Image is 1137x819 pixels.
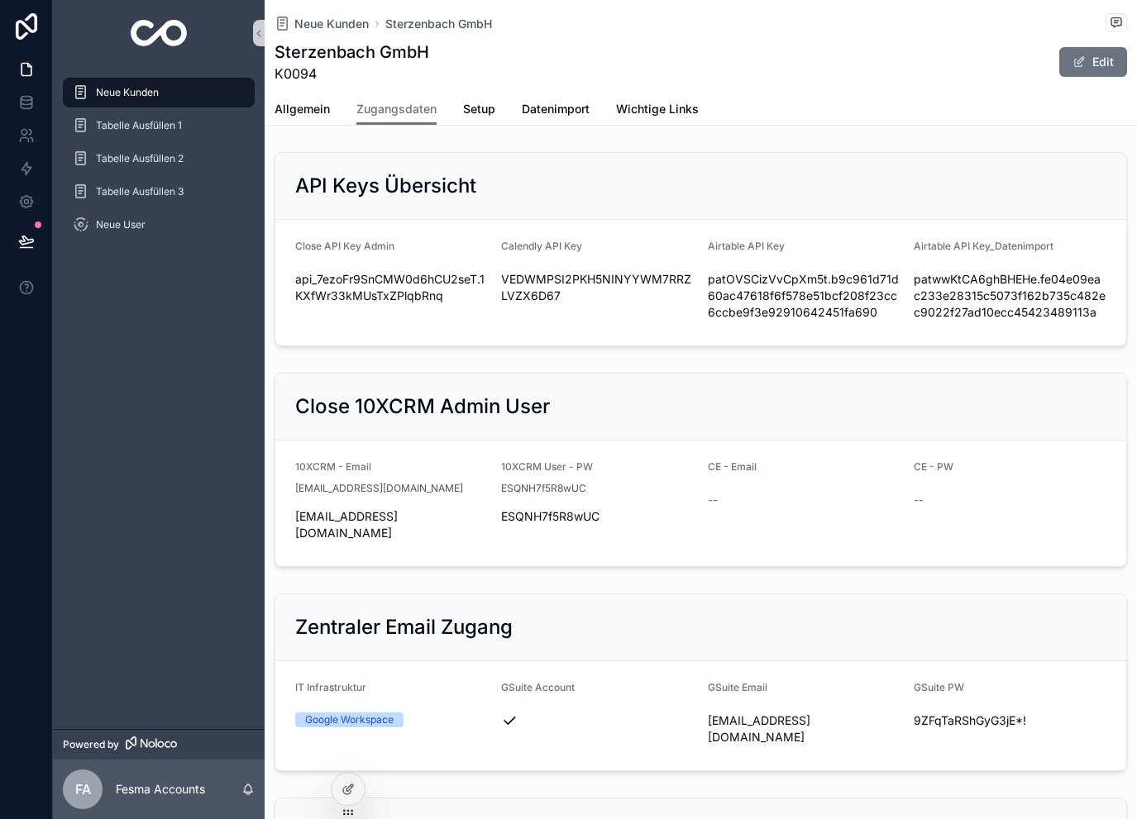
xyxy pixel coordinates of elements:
[356,101,437,117] span: Zugangsdaten
[75,779,91,799] span: FA
[275,94,330,127] a: Allgemein
[708,492,718,508] span: --
[463,94,495,127] a: Setup
[63,210,255,240] a: Neue User
[914,492,924,508] span: --
[96,218,146,231] span: Neue User
[708,240,785,252] span: Airtable API Key
[501,240,582,252] span: Calendly API Key
[131,20,188,46] img: App logo
[295,614,513,640] h2: Zentraler Email Zugang
[116,781,205,798] p: Fesma Accounts
[96,152,184,165] span: Tabelle Ausfüllen 2
[295,271,488,304] span: api_7ezoFr9SnCMW0d6hCU2seT.1KXfWr33kMUsTxZPlqbRnq
[53,729,265,759] a: Powered by
[522,101,590,117] span: Datenimport
[914,460,953,473] span: CE - PW
[96,185,184,198] span: Tabelle Ausfüllen 3
[501,482,586,495] span: ESQNH7f5R8wUC
[63,738,119,751] span: Powered by
[501,508,694,525] span: ESQNH7f5R8wUC
[501,460,593,473] span: 10XCRM User - PW
[295,460,371,473] span: 10XCRM - Email
[708,712,901,745] span: [EMAIL_ADDRESS][DOMAIN_NAME]
[295,240,394,252] span: Close API Key Admin
[385,16,492,32] a: Sterzenbach GmbH
[914,240,1053,252] span: Airtable API Key_Datenimport
[914,712,1106,729] span: 9ZFqTaRShGyG3jE*!
[96,119,182,132] span: Tabelle Ausfüllen 1
[708,681,767,693] span: GSuite Email
[96,86,159,99] span: Neue Kunden
[295,393,550,420] h2: Close 10XCRM Admin User
[522,94,590,127] a: Datenimport
[295,482,463,495] span: [EMAIL_ADDRESS][DOMAIN_NAME]
[53,66,265,261] div: scrollable content
[463,101,495,117] span: Setup
[616,101,699,117] span: Wichtige Links
[616,94,699,127] a: Wichtige Links
[295,173,476,199] h2: API Keys Übersicht
[501,681,575,693] span: GSuite Account
[501,271,694,304] span: VEDWMPSI2PKH5NINYYWM7RRZLVZX6D67
[63,78,255,107] a: Neue Kunden
[1059,47,1127,77] button: Edit
[305,712,394,727] div: Google Workspace
[275,16,369,32] a: Neue Kunden
[294,16,369,32] span: Neue Kunden
[63,144,255,174] a: Tabelle Ausfüllen 2
[295,508,488,541] span: [EMAIL_ADDRESS][DOMAIN_NAME]
[914,681,964,693] span: GSuite PW
[275,64,429,83] span: K0094
[63,111,255,140] a: Tabelle Ausfüllen 1
[708,460,757,473] span: CE - Email
[295,681,366,693] span: IT Infrastruktur
[63,177,255,207] a: Tabelle Ausfüllen 3
[275,101,330,117] span: Allgemein
[356,94,437,126] a: Zugangsdaten
[275,40,429,64] h1: Sterzenbach GmbH
[708,271,901,321] span: patOVSCizVvCpXm5t.b9c961d71d60ac47618f6f578e51bcf208f23cc6ccbe9f3e92910642451fa690
[914,271,1106,321] span: patwwKtCA6ghBHEHe.fe04e09eac233e28315c5073f162b735c482ec9022f27ad10ecc45423489113a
